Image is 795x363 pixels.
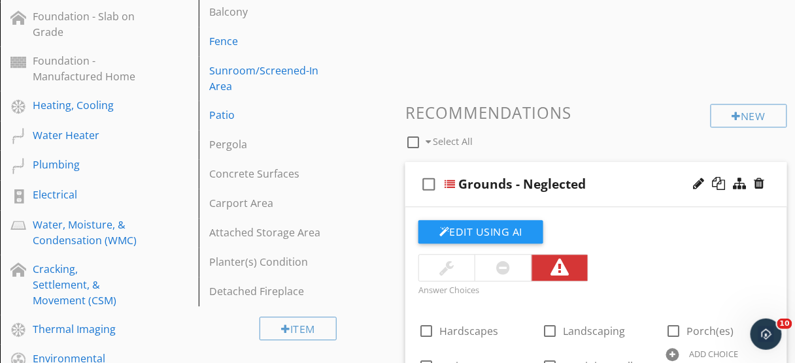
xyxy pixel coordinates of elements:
div: Foundation - Slab on Grade [33,8,137,40]
div: Fence [209,33,342,49]
span: Porch(es) [687,324,734,338]
div: New [711,104,787,127]
div: Water Heater [33,127,137,143]
div: Thermal Imaging [33,321,137,337]
div: Item [260,317,337,340]
label: Answer Choices [418,284,479,296]
div: Carport Area [209,195,342,211]
div: Grounds - Neglected [458,176,586,192]
span: 10 [777,319,792,329]
div: Balcony [209,4,342,20]
div: Detached Fireplace [209,283,342,299]
div: Attached Storage Area [209,225,342,240]
iframe: Intercom live chat [751,319,782,350]
div: Patio [209,107,342,123]
div: Plumbing [33,157,137,172]
span: Select All [433,135,473,148]
div: Concrete Surfaces [209,166,342,181]
div: Sunroom/Screened-In Area [209,63,342,94]
div: ADD CHOICE [690,349,739,359]
div: Cracking, Settlement, & Movement (CSM) [33,261,137,308]
i: check_box_outline_blank [418,168,439,200]
span: Landscaping [563,324,625,338]
div: Electrical [33,187,137,202]
h3: Recommendations [405,104,787,121]
div: Planter(s) Condition [209,254,342,270]
span: Hardscapes [439,324,498,338]
div: Heating, Cooling [33,97,137,113]
div: Foundation - Manufactured Home [33,53,137,84]
div: Water, Moisture, & Condensation (WMC) [33,217,137,248]
div: Pergola [209,136,342,152]
button: Edit Using AI [418,220,543,244]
